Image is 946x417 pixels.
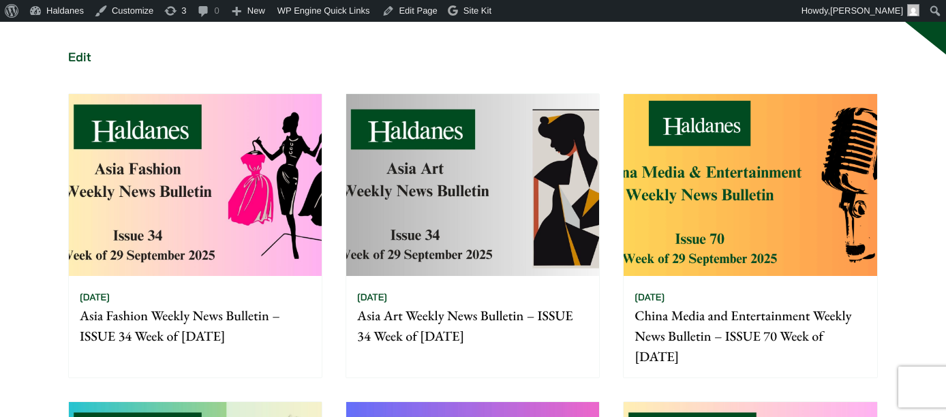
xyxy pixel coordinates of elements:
p: China Media and Entertainment Weekly News Bulletin – ISSUE 70 Week of [DATE] [635,305,866,367]
span: [PERSON_NAME] [830,5,903,16]
time: [DATE] [357,291,387,303]
span: Site Kit [463,5,491,16]
p: Asia Fashion Weekly News Bulletin – ISSUE 34 Week of [DATE] [80,305,311,346]
a: Edit [68,49,91,65]
time: [DATE] [635,291,665,303]
a: [DATE] Asia Fashion Weekly News Bulletin – ISSUE 34 Week of [DATE] [68,93,322,378]
a: [DATE] Asia Art Weekly News Bulletin – ISSUE 34 Week of [DATE] [346,93,600,378]
a: [DATE] China Media and Entertainment Weekly News Bulletin – ISSUE 70 Week of [DATE] [623,93,877,378]
p: Asia Art Weekly News Bulletin – ISSUE 34 Week of [DATE] [357,305,588,346]
time: [DATE] [80,291,110,303]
